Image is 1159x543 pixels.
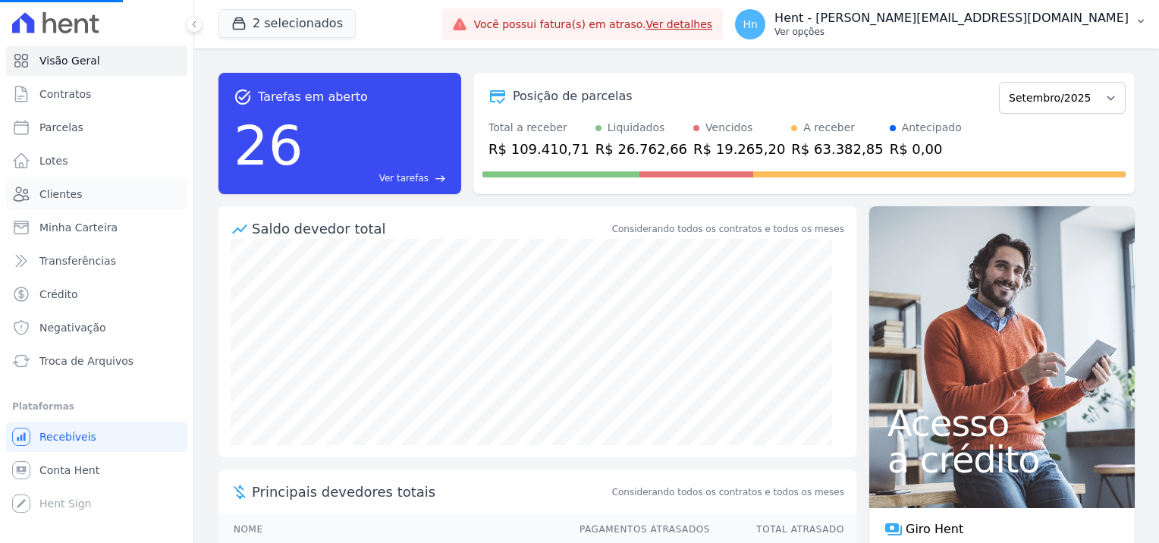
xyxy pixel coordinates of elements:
p: Ver opções [774,26,1129,38]
span: Você possui fatura(s) em atraso. [473,17,712,33]
a: Parcelas [6,112,187,143]
span: Minha Carteira [39,220,118,235]
div: R$ 26.762,66 [595,139,687,159]
a: Transferências [6,246,187,276]
span: Clientes [39,187,82,202]
span: Hn [743,19,757,30]
span: Troca de Arquivos [39,353,133,369]
span: east [435,173,446,184]
div: Antecipado [902,120,962,136]
span: Crédito [39,287,78,302]
span: Negativação [39,320,106,335]
span: Tarefas em aberto [258,88,368,106]
span: Principais devedores totais [252,482,609,502]
span: Transferências [39,253,116,268]
button: 2 selecionados [218,9,356,38]
div: Plataformas [12,397,181,416]
span: a crédito [887,441,1117,478]
a: Ver detalhes [646,18,713,30]
span: Contratos [39,86,91,102]
span: Ver tarefas [379,171,429,185]
div: Liquidados [608,120,665,136]
a: Minha Carteira [6,212,187,243]
span: Recebíveis [39,429,96,444]
a: Conta Hent [6,455,187,485]
div: R$ 109.410,71 [488,139,589,159]
span: Giro Hent [906,520,963,538]
a: Recebíveis [6,422,187,452]
span: Considerando todos os contratos e todos os meses [612,485,844,499]
div: Considerando todos os contratos e todos os meses [612,222,844,236]
span: Conta Hent [39,463,99,478]
div: 26 [234,106,303,185]
div: Saldo devedor total [252,218,609,239]
div: R$ 63.382,85 [791,139,883,159]
a: Clientes [6,179,187,209]
div: R$ 19.265,20 [693,139,785,159]
a: Crédito [6,279,187,309]
div: Vencidos [705,120,752,136]
a: Negativação [6,312,187,343]
a: Contratos [6,79,187,109]
a: Ver tarefas east [309,171,446,185]
span: task_alt [234,88,252,106]
span: Visão Geral [39,53,100,68]
span: Lotes [39,153,68,168]
div: Posição de parcelas [513,87,633,105]
a: Visão Geral [6,46,187,76]
a: Troca de Arquivos [6,346,187,376]
span: Acesso [887,405,1117,441]
div: R$ 0,00 [890,139,962,159]
p: Hent - [PERSON_NAME][EMAIL_ADDRESS][DOMAIN_NAME] [774,11,1129,26]
div: A receber [803,120,855,136]
span: Parcelas [39,120,83,135]
div: Total a receber [488,120,589,136]
a: Lotes [6,146,187,176]
button: Hn Hent - [PERSON_NAME][EMAIL_ADDRESS][DOMAIN_NAME] Ver opções [723,3,1159,46]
